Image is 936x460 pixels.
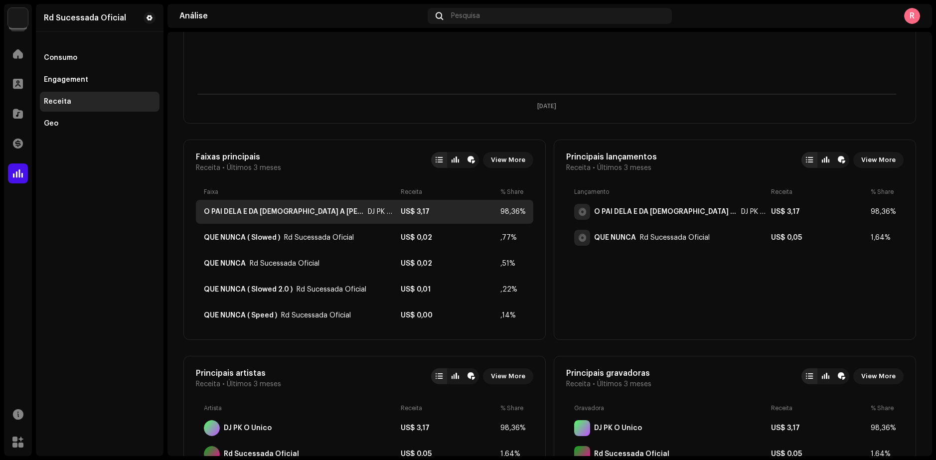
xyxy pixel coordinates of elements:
[574,404,767,412] div: Gravadora
[401,424,496,432] div: US$ 3,17
[594,208,737,216] div: O PAI DELA É DA IGREJA A MÃE DELA E MACUMBEIRA
[593,380,595,388] span: •
[204,286,293,294] div: QUE NUNCA ( Slowed 2.0 )
[597,164,651,172] span: Últimos 3 meses
[401,286,496,294] div: US$ 0,01
[491,366,525,386] span: View More
[401,311,496,319] div: US$ 0,00
[771,234,867,242] div: US$ 0,05
[284,234,354,242] div: QUE NUNCA ( Slowed )
[904,8,920,24] div: R
[537,103,556,110] text: [DATE]
[597,380,651,388] span: Últimos 3 meses
[196,380,220,388] span: Receita
[196,368,281,378] div: Principais artistas
[204,311,277,319] div: QUE NUNCA ( Speed )
[204,208,364,216] div: O PAI DELA É DA IGREJA A MÃE DELA E MACUMBEIRA
[594,450,669,458] div: Rd Sucessada Oficial
[500,450,525,458] div: 1,64%
[500,404,525,412] div: % Share
[401,404,496,412] div: Receita
[8,8,28,28] img: 71bf27a5-dd94-4d93-852c-61362381b7db
[224,450,299,458] div: Rd Sucessada Oficial
[566,380,591,388] span: Receita
[40,70,159,90] re-m-nav-item: Engagement
[179,12,424,20] div: Análise
[566,368,651,378] div: Principais gravadoras
[44,14,126,22] div: Rd Sucessada Oficial
[594,424,642,432] div: DJ PK O Único
[500,208,525,216] div: 98,36%
[871,450,896,458] div: 1,64%
[500,286,525,294] div: ,22%
[483,368,533,384] button: View More
[853,368,904,384] button: View More
[640,234,710,242] div: QUE NUNCA
[771,450,867,458] div: US$ 0,05
[401,208,496,216] div: US$ 3,17
[250,260,319,268] div: QUE NUNCA
[40,48,159,68] re-m-nav-item: Consumo
[281,311,351,319] div: QUE NUNCA ( Speed )
[491,150,525,170] span: View More
[500,260,525,268] div: ,51%
[44,120,58,128] div: Geo
[574,188,767,196] div: Lançamento
[401,450,496,458] div: US$ 0,05
[500,188,525,196] div: % Share
[204,404,397,412] div: Artista
[861,150,896,170] span: View More
[222,164,225,172] span: •
[44,54,77,62] div: Consumo
[771,208,867,216] div: US$ 3,17
[40,92,159,112] re-m-nav-item: Receita
[196,152,281,162] div: Faixas principais
[871,208,896,216] div: 98,36%
[204,260,246,268] div: QUE NUNCA
[594,234,636,242] div: QUE NUNCA
[40,114,159,134] re-m-nav-item: Geo
[297,286,366,294] div: QUE NUNCA ( Slowed 2.0 )
[853,152,904,168] button: View More
[401,234,496,242] div: US$ 0,02
[44,98,71,106] div: Receita
[771,188,867,196] div: Receita
[401,260,496,268] div: US$ 0,02
[368,208,397,216] div: O PAI DELA É DA IGREJA A MÃE DELA E MACUMBEIRA
[871,404,896,412] div: % Share
[451,12,480,20] span: Pesquisa
[401,188,496,196] div: Receita
[566,164,591,172] span: Receita
[500,424,525,432] div: 98,36%
[861,366,896,386] span: View More
[871,234,896,242] div: 1,64%
[593,164,595,172] span: •
[771,424,867,432] div: US$ 3,17
[871,424,896,432] div: 98,36%
[227,380,281,388] span: Últimos 3 meses
[196,164,220,172] span: Receita
[500,234,525,242] div: ,77%
[44,76,88,84] div: Engagement
[771,404,867,412] div: Receita
[871,188,896,196] div: % Share
[222,380,225,388] span: •
[741,208,767,216] div: O PAI DELA É DA IGREJA A MÃE DELA E MACUMBEIRA
[204,234,280,242] div: QUE NUNCA ( Slowed )
[566,152,657,162] div: Principais lançamentos
[483,152,533,168] button: View More
[227,164,281,172] span: Últimos 3 meses
[224,424,272,432] div: DJ PK O Único
[500,311,525,319] div: ,14%
[204,188,397,196] div: Faixa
